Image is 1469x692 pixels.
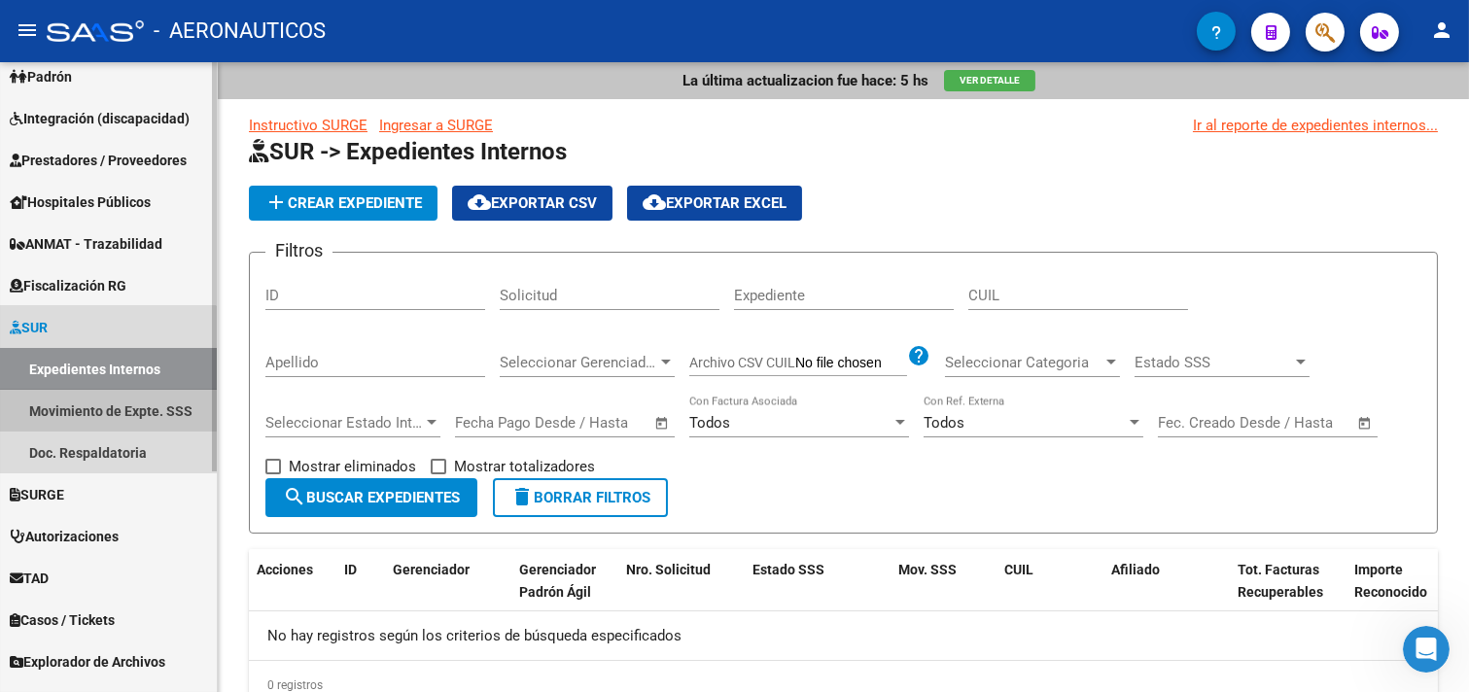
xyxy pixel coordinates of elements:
datatable-header-cell: Mov. SSS [891,549,968,613]
iframe: Intercom live chat [1403,626,1450,673]
mat-icon: help [907,344,930,367]
button: Exportar EXCEL [627,186,802,221]
mat-icon: delete [510,485,534,508]
input: Archivo CSV CUIL [795,355,907,372]
span: Tot. Facturas Recuperables [1238,562,1323,600]
button: Buscar Expedientes [265,478,477,517]
span: Archivo CSV CUIL [689,355,795,370]
button: Ver Detalle [944,70,1035,91]
span: SUR [10,317,48,338]
div: No hay registros según los criterios de búsqueda especificados [249,611,1438,660]
button: Open calendar [651,412,674,434]
button: Crear Expediente [249,186,437,221]
span: Afiliado [1111,562,1160,577]
span: Seleccionar Estado Interno [265,414,423,432]
span: SURGE [10,484,64,505]
span: Ver Detalle [960,75,1020,86]
datatable-header-cell: ID [336,549,385,613]
input: Fecha inicio [1158,414,1237,432]
span: ID [344,562,357,577]
datatable-header-cell: Tot. Facturas Recuperables [1230,549,1347,613]
span: Estado SSS [752,562,824,577]
span: Padrón [10,66,72,87]
mat-icon: cloud_download [643,190,666,214]
span: Gerenciador [393,562,470,577]
span: Mostrar totalizadores [454,455,595,478]
span: Mov. SSS [898,562,957,577]
span: SUR -> Expedientes Internos [249,138,567,165]
a: Ingresar a SURGE [379,117,493,134]
span: - AERONAUTICOS [154,10,326,52]
span: Crear Expediente [264,194,422,212]
button: Open calendar [1354,412,1377,434]
input: Fecha inicio [455,414,534,432]
span: ANMAT - Trazabilidad [10,233,162,255]
p: La última actualizacion fue hace: 5 hs [682,70,928,91]
input: Fecha fin [551,414,646,432]
span: Todos [924,414,964,432]
span: Prestadores / Proveedores [10,150,187,171]
span: Autorizaciones [10,526,119,547]
datatable-header-cell: Gerenciador Padrón Ágil [511,549,618,613]
mat-icon: add [264,190,288,214]
span: Hospitales Públicos [10,191,151,213]
mat-icon: person [1430,18,1453,42]
span: Casos / Tickets [10,609,115,631]
datatable-header-cell: CUIL [997,549,1103,613]
a: Ir al reporte de expedientes internos... [1193,115,1438,136]
span: Gerenciador Padrón Ágil [519,562,596,600]
span: Borrar Filtros [510,489,650,506]
input: Fecha fin [1254,414,1348,432]
h3: Filtros [265,237,332,264]
mat-icon: cloud_download [468,190,491,214]
span: CUIL [1004,562,1033,577]
datatable-header-cell: Nro. Solicitud [618,549,745,613]
span: Acciones [257,562,313,577]
span: Seleccionar Categoria [945,354,1102,371]
datatable-header-cell: Acciones [249,549,336,613]
button: Exportar CSV [452,186,612,221]
span: Nro. Solicitud [626,562,711,577]
mat-icon: menu [16,18,39,42]
datatable-header-cell: Estado SSS [745,549,891,613]
datatable-header-cell: Gerenciador [385,549,511,613]
span: Buscar Expedientes [283,489,460,506]
span: Todos [689,414,730,432]
datatable-header-cell: Afiliado [1103,549,1230,613]
span: Estado SSS [1135,354,1292,371]
span: Mostrar eliminados [289,455,416,478]
span: Importe Reconocido [1354,562,1427,600]
span: Integración (discapacidad) [10,108,190,129]
a: Instructivo SURGE [249,117,367,134]
button: Borrar Filtros [493,478,668,517]
span: TAD [10,568,49,589]
span: Seleccionar Gerenciador [500,354,657,371]
span: Exportar EXCEL [643,194,787,212]
datatable-header-cell: Importe Reconocido [1347,549,1463,613]
mat-icon: search [283,485,306,508]
span: Exportar CSV [468,194,597,212]
span: Fiscalización RG [10,275,126,296]
span: Explorador de Archivos [10,651,165,673]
